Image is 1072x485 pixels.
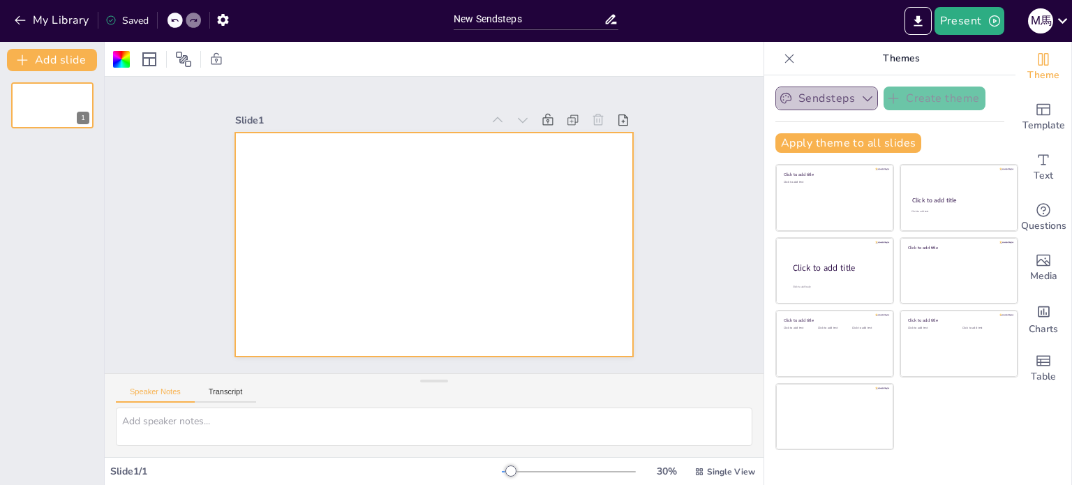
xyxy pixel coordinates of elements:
div: Click to add text [911,210,1004,214]
span: Text [1034,168,1053,184]
div: Click to add title [908,318,1008,323]
span: Questions [1021,218,1066,234]
div: Get real-time input from your audience [1015,193,1071,243]
div: M 馬 [1028,8,1053,33]
p: Themes [801,42,1002,75]
button: Add slide [7,49,97,71]
div: Click to add text [962,327,1006,330]
button: Sendsteps [775,87,878,110]
div: Click to add text [818,327,849,330]
div: Change the overall theme [1015,42,1071,92]
span: Charts [1029,322,1058,337]
div: Click to add title [784,172,884,177]
div: 1 [77,112,89,124]
div: Click to add text [852,327,884,330]
div: 1 [11,82,94,128]
button: My Library [10,9,95,31]
div: Add images, graphics, shapes or video [1015,243,1071,293]
div: Saved [105,14,149,27]
span: Media [1030,269,1057,284]
button: Apply theme to all slides [775,133,921,153]
div: Click to add title [793,262,882,274]
button: Export to PowerPoint [904,7,932,35]
span: Position [175,51,192,68]
div: Add text boxes [1015,142,1071,193]
button: Present [935,7,1004,35]
span: Template [1022,118,1065,133]
span: Theme [1027,68,1059,83]
div: Click to add text [908,327,952,330]
div: Add charts and graphs [1015,293,1071,343]
div: Click to add text [784,181,884,184]
div: Add ready made slides [1015,92,1071,142]
span: Single View [707,466,755,477]
div: Slide 1 [275,57,514,147]
div: Layout [138,48,161,70]
div: Add a table [1015,343,1071,394]
div: 30 % [650,465,683,478]
div: Click to add title [784,318,884,323]
div: Click to add body [793,285,881,289]
button: Transcript [195,387,257,403]
div: Click to add text [784,327,815,330]
div: Click to add title [908,244,1008,250]
button: Speaker Notes [116,387,195,403]
span: Table [1031,369,1056,385]
div: Slide 1 / 1 [110,465,502,478]
button: Create theme [884,87,985,110]
div: Click to add title [912,196,1005,204]
button: M 馬 [1028,7,1053,35]
input: Insert title [454,9,604,29]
